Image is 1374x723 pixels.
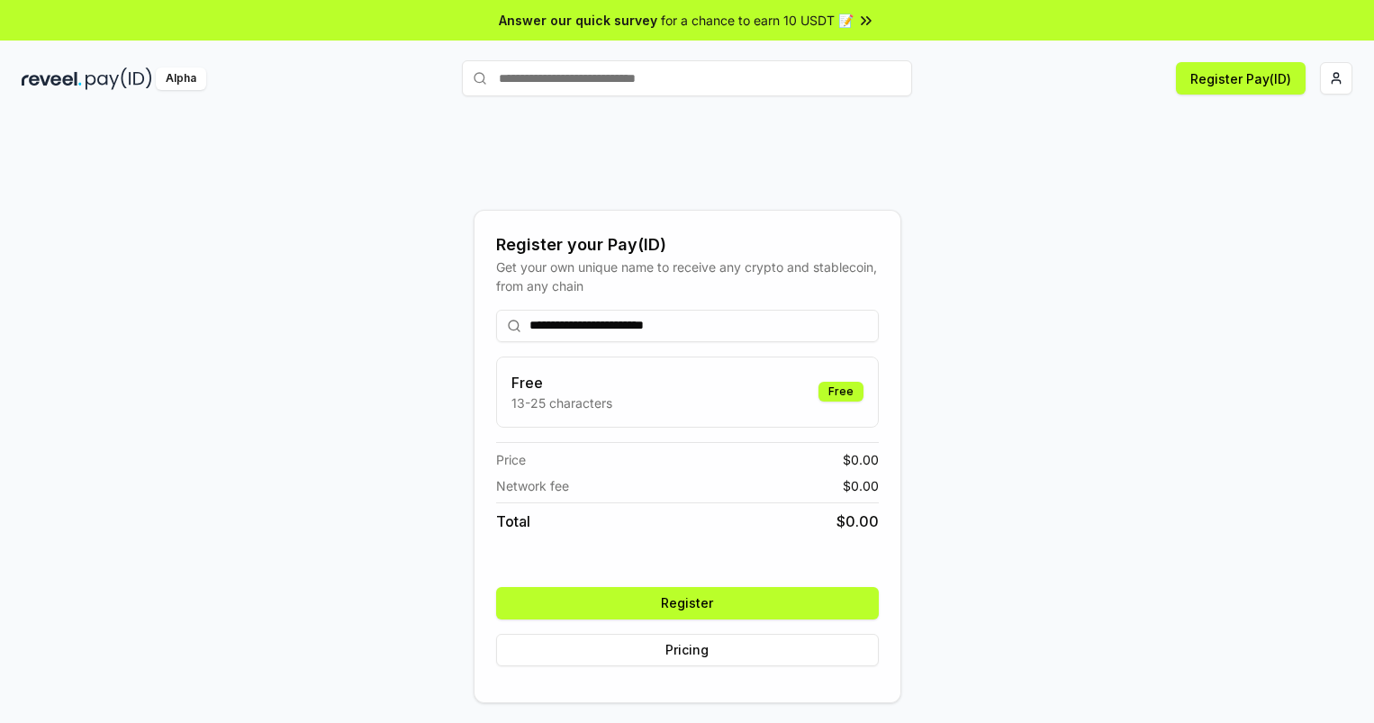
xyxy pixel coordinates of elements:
[496,258,879,295] div: Get your own unique name to receive any crypto and stablecoin, from any chain
[1176,62,1306,95] button: Register Pay(ID)
[836,511,879,532] span: $ 0.00
[496,634,879,666] button: Pricing
[496,587,879,619] button: Register
[496,511,530,532] span: Total
[496,232,879,258] div: Register your Pay(ID)
[22,68,82,90] img: reveel_dark
[156,68,206,90] div: Alpha
[499,11,657,30] span: Answer our quick survey
[511,393,612,412] p: 13-25 characters
[818,382,863,402] div: Free
[661,11,854,30] span: for a chance to earn 10 USDT 📝
[843,476,879,495] span: $ 0.00
[496,476,569,495] span: Network fee
[496,450,526,469] span: Price
[511,372,612,393] h3: Free
[86,68,152,90] img: pay_id
[843,450,879,469] span: $ 0.00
